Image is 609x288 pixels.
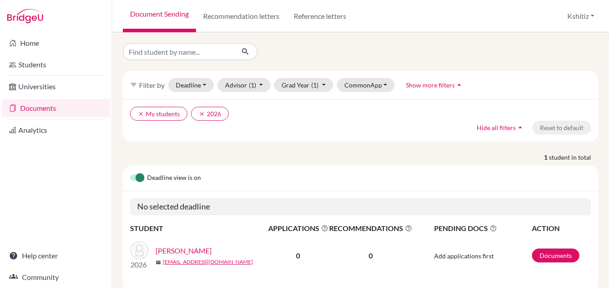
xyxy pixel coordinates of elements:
span: RECOMMENDATIONS [329,223,412,234]
a: Help center [2,247,110,265]
span: Filter by [139,81,165,89]
i: clear [199,111,205,117]
a: Students [2,56,110,74]
a: Universities [2,78,110,96]
button: Kshitiz [563,8,598,25]
a: [PERSON_NAME] [156,245,212,256]
i: filter_list [130,81,137,88]
th: STUDENT [130,223,268,234]
button: Advisor(1) [217,78,271,92]
input: Find student by name... [123,43,234,60]
h5: No selected deadline [130,198,591,215]
i: clear [138,111,144,117]
p: 0 [329,250,412,261]
a: Documents [2,99,110,117]
a: Community [2,268,110,286]
i: arrow_drop_up [455,80,464,89]
img: Limbu, Anusha [130,241,148,259]
button: clear2026 [191,107,229,121]
strong: 1 [544,153,549,162]
button: Grad Year(1) [274,78,333,92]
button: CommonApp [337,78,395,92]
span: APPLICATIONS [268,223,328,234]
p: 2026 [130,259,148,270]
button: Deadline [168,78,214,92]
span: mail [156,260,161,265]
img: Bridge-U [7,9,43,23]
span: Deadline view is on [147,173,201,183]
span: Hide all filters [477,124,516,131]
b: 0 [296,251,300,260]
span: student in total [549,153,598,162]
a: Home [2,34,110,52]
span: Show more filters [406,81,455,89]
button: Reset to default [532,121,591,135]
i: arrow_drop_up [516,123,525,132]
a: [EMAIL_ADDRESS][DOMAIN_NAME] [163,258,253,266]
span: (1) [249,81,256,89]
button: Hide all filtersarrow_drop_up [469,121,532,135]
th: ACTION [531,223,591,234]
span: PENDING DOCS [434,223,531,234]
span: Add applications first [434,252,494,260]
button: clearMy students [130,107,187,121]
span: (1) [311,81,318,89]
a: Documents [532,249,579,262]
a: Analytics [2,121,110,139]
button: Show more filtersarrow_drop_up [398,78,471,92]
